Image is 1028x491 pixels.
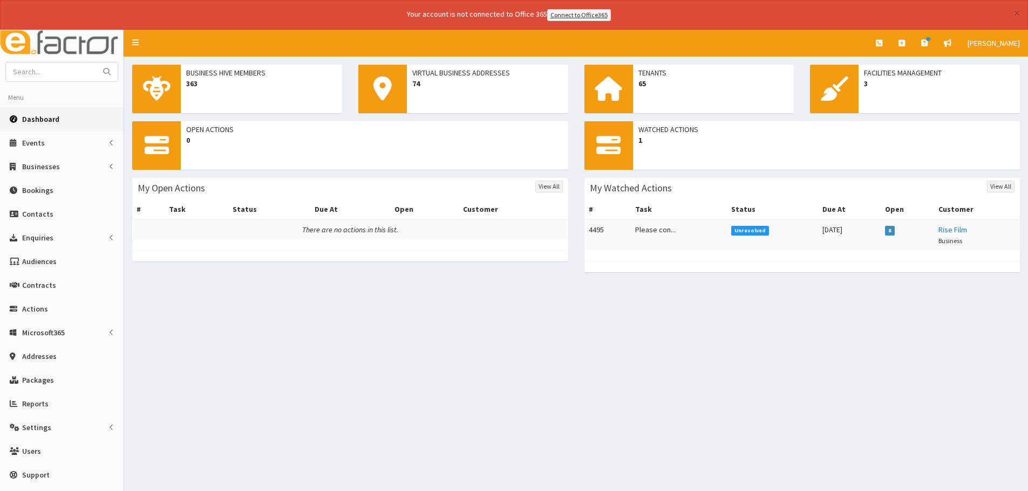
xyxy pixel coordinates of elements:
span: Packages [22,375,54,385]
small: Business [938,237,962,245]
td: 4495 [584,219,631,250]
span: Contracts [22,280,56,290]
span: Tenants [638,67,789,78]
th: Status [228,199,311,219]
span: Settings [22,423,51,432]
input: Search... [6,63,97,81]
th: Customer [934,199,1020,219]
span: 74 [412,78,563,89]
span: Open Actions [186,124,563,135]
td: Please con... [631,219,727,250]
span: 65 [638,78,789,89]
span: Users [22,446,41,456]
span: Enquiries [22,233,53,243]
th: Task [165,199,228,219]
a: View All [535,181,563,192]
span: Bookings [22,185,53,195]
span: 3 [864,78,1015,89]
th: Open [390,199,459,219]
td: [DATE] [818,219,880,250]
span: Support [22,470,50,480]
span: Dashboard [22,114,59,124]
div: Your account is not connected to Office 365 [193,9,825,21]
span: Virtual Business Addresses [412,67,563,78]
a: Rise Film [938,225,967,234]
span: 8 [885,226,895,236]
button: × [1014,8,1020,19]
th: # [584,199,631,219]
h3: My Open Actions [138,183,205,193]
span: Contacts [22,209,53,219]
h3: My Watched Actions [590,183,672,193]
span: Audiences [22,257,57,266]
th: # [132,199,165,219]
span: 363 [186,78,337,89]
th: Customer [459,199,568,219]
th: Due At [818,199,880,219]
th: Due At [310,199,390,219]
span: 0 [186,135,563,146]
span: Microsoft365 [22,328,65,337]
span: Unresolved [731,226,770,236]
i: There are no actions in this list. [302,225,398,234]
span: Addresses [22,351,57,361]
span: [PERSON_NAME] [968,38,1020,48]
span: Actions [22,304,48,314]
span: Watched Actions [638,124,1015,135]
th: Status [727,199,818,219]
span: Facilities Management [864,67,1015,78]
span: 1 [638,135,1015,146]
span: Events [22,138,45,148]
a: Connect to Office365 [547,9,611,21]
th: Open [881,199,935,219]
span: Businesses [22,162,60,171]
a: View All [987,181,1015,192]
th: Task [631,199,727,219]
span: Business Hive Members [186,67,337,78]
span: Reports [22,399,49,409]
a: [PERSON_NAME] [959,30,1028,57]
